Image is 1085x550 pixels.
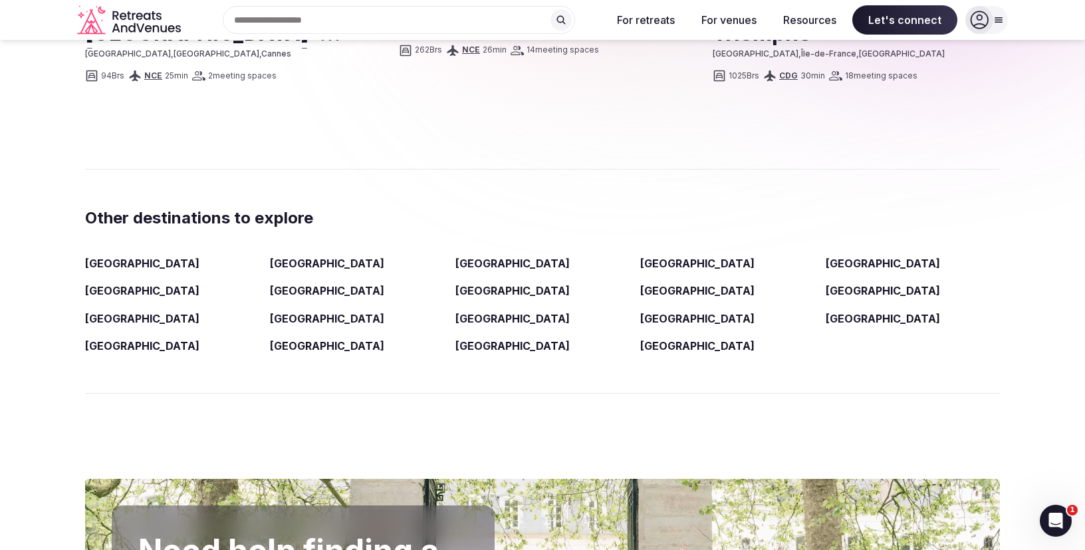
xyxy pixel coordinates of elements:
span: [GEOGRAPHIC_DATA] [859,49,945,59]
a: [GEOGRAPHIC_DATA] [85,312,199,325]
a: [GEOGRAPHIC_DATA] [85,339,199,352]
a: [GEOGRAPHIC_DATA] [270,339,384,352]
span: , [171,49,174,59]
span: 14 meeting spaces [527,45,599,56]
a: [GEOGRAPHIC_DATA] [826,312,940,325]
a: [GEOGRAPHIC_DATA] [270,284,384,297]
span: 1 [1067,505,1078,515]
span: , [856,49,859,59]
a: [GEOGRAPHIC_DATA] [826,284,940,297]
span: [GEOGRAPHIC_DATA] [713,49,798,59]
a: CDG [779,70,798,80]
span: 94 Brs [101,70,124,82]
span: Île-de-France [801,49,856,59]
a: [GEOGRAPHIC_DATA] [826,257,940,270]
a: NCE [462,45,480,55]
svg: Retreats and Venues company logo [77,5,183,35]
a: [GEOGRAPHIC_DATA] [640,257,755,270]
span: , [798,49,801,59]
a: [GEOGRAPHIC_DATA] [455,312,570,325]
span: 30 min [800,70,825,82]
a: [GEOGRAPHIC_DATA] [270,257,384,270]
a: [GEOGRAPHIC_DATA] [85,284,199,297]
span: 1025 Brs [729,70,759,82]
button: For venues [691,5,767,35]
iframe: Intercom live chat [1040,505,1072,537]
h2: Other destinations to explore [85,207,1000,229]
a: [GEOGRAPHIC_DATA] [270,312,384,325]
span: 262 Brs [415,45,442,56]
button: Resources [773,5,847,35]
a: [GEOGRAPHIC_DATA] [85,257,199,270]
a: [GEOGRAPHIC_DATA] [455,284,570,297]
a: [GEOGRAPHIC_DATA] [455,339,570,352]
span: [GEOGRAPHIC_DATA] [85,49,171,59]
button: For retreats [606,5,685,35]
span: 25 min [165,70,188,82]
span: 2 meeting spaces [208,70,277,82]
span: [GEOGRAPHIC_DATA] [174,49,259,59]
a: [GEOGRAPHIC_DATA] [640,312,755,325]
a: [GEOGRAPHIC_DATA] [455,257,570,270]
span: Let's connect [852,5,957,35]
a: Visit the homepage [77,5,183,35]
a: [GEOGRAPHIC_DATA] [640,284,755,297]
span: 18 meeting spaces [845,70,917,82]
a: NCE [144,70,162,80]
span: 26 min [483,45,507,56]
span: Cannes [261,49,291,59]
a: [GEOGRAPHIC_DATA] [640,339,755,352]
span: , [259,49,261,59]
